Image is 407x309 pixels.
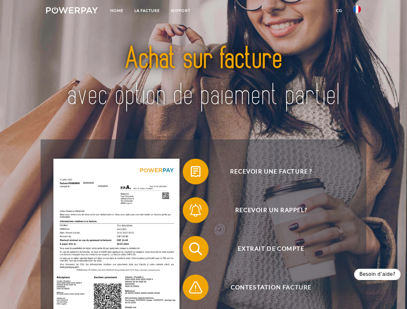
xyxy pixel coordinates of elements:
[188,202,204,218] img: qb_bell.svg
[192,197,350,223] span: Recevoir un rappel?
[165,5,196,16] a: Support
[188,164,204,180] img: qb_bill.svg
[192,236,350,262] span: Extrait de compte
[46,7,98,14] img: logo-powerpay-white.svg
[188,279,204,295] img: qb_warning.svg
[381,283,402,304] iframe: Button to launch messaging window
[331,5,348,16] a: CG
[105,5,129,16] a: Home
[192,159,350,184] span: Recevoir une facture ?
[183,275,350,300] button: Contestation Facture
[188,241,204,257] img: qb_search.svg
[279,55,402,281] iframe: Messaging window
[183,236,350,262] button: Extrait de compte
[192,275,350,300] span: Contestation Facture
[353,5,361,13] img: fr
[183,197,350,223] button: Recevoir un rappel?
[129,5,165,16] a: LA FACTURE
[62,31,345,123] img: title-powerpay_fr.svg
[183,159,350,184] button: Recevoir une facture ?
